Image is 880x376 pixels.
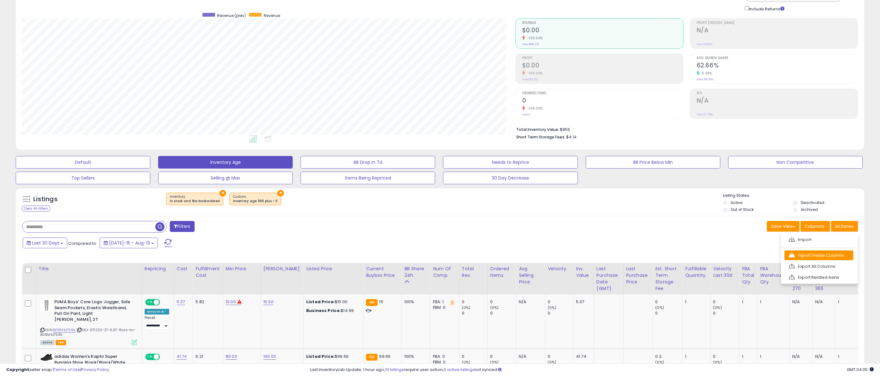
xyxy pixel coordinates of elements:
[306,299,358,305] div: $15.00
[626,266,650,285] div: Last Purchase Price
[40,327,136,337] span: | SKU: 071222-2T-5.37-Ross-bc-B08MXJTS4N
[815,299,831,305] div: N/A
[145,316,169,330] div: Preset:
[522,42,539,46] small: Prev: $80.39
[6,367,109,373] div: seller snap | |
[39,266,139,272] div: Title
[263,353,276,360] a: 100.00
[462,305,471,310] small: (0%)
[54,367,80,373] a: Terms of Use
[81,367,109,373] a: Privacy Policy
[444,367,474,373] a: 6 active listings
[792,354,807,359] div: N/A
[700,71,712,76] small: 5.29%
[6,367,29,373] strong: Copyright
[815,266,833,292] div: Inv. Age 271-365
[760,266,787,285] div: FBA Warehouse Qty
[548,299,573,305] div: 0
[433,305,454,310] div: FBM: 0
[742,299,752,305] div: 1
[379,299,383,305] span: 15
[742,354,752,359] div: 1
[784,261,853,271] a: Export All Columns
[433,299,454,305] div: FBA: 1
[697,97,858,105] h2: N/A
[697,21,858,25] span: Profit [PERSON_NAME]
[838,354,853,359] div: 1
[784,235,853,244] a: Import
[145,266,171,272] div: Repricing
[145,309,169,314] div: Amazon AI *
[40,354,53,361] img: 41ByLfIQQqL._SL40_.jpg
[306,299,335,305] b: Listed Price:
[576,354,589,359] div: 41.74
[742,266,755,285] div: FBA Total Qty
[159,300,169,305] span: OFF
[740,5,792,12] div: Include Returns
[306,354,358,359] div: $99.66
[158,172,293,184] button: Selling @ Max
[146,354,154,360] span: ON
[40,340,55,345] span: All listings currently available for purchase on Amazon
[685,354,706,359] div: 1
[490,310,516,316] div: 0
[522,97,683,105] h2: 0
[760,354,785,359] div: 1
[23,238,67,248] button: Last 30 Days
[109,240,150,246] span: [DATE]-15 - Aug-13
[713,299,739,305] div: 0
[596,266,621,292] div: Last Purchase Date (GMT)
[519,354,540,359] div: N/A
[697,78,713,81] small: Prev: 59.51%
[53,327,75,333] a: B08MXJTS4N
[516,127,559,132] b: Total Inventory Value:
[516,125,853,133] li: $956
[713,310,739,316] div: 0
[177,353,187,360] a: 41.74
[68,240,97,246] span: Compared to:
[385,367,404,373] a: 10 listings
[792,299,807,305] div: N/A
[226,299,236,305] a: 10.00
[170,194,220,204] span: Inventory :
[801,207,818,212] label: Archived
[731,207,754,212] label: Out of Stock
[233,199,278,203] div: inventory age 365 plus > 0
[784,250,853,260] a: Export Visible Columns
[40,299,137,344] div: ASIN:
[462,266,485,279] div: Total Rev.
[56,340,66,345] span: FBA
[443,172,578,184] button: 30 Day Decrease
[522,56,683,60] span: Profit
[522,92,683,95] span: Ordered Items
[847,367,874,373] span: 2025-09-13 04:05 GMT
[838,266,855,285] div: Inv. Age 365+
[263,266,301,272] div: [PERSON_NAME]
[462,354,487,359] div: 0
[697,42,712,46] small: Prev: 16.83%
[16,156,150,169] button: Default
[32,240,59,246] span: Last 30 Days
[800,221,830,232] button: Columns
[548,305,556,310] small: (0%)
[233,194,278,204] span: Custom:
[519,299,540,305] div: N/A
[226,266,258,272] div: Min Price
[462,310,487,316] div: 0
[525,71,543,76] small: -100.00%
[566,134,577,140] span: $4.14
[522,113,530,116] small: Prev: 1
[767,221,800,232] button: Save View
[805,223,824,229] span: Columns
[170,199,220,203] div: in stock and fba backordered
[525,106,543,111] small: -100.00%
[697,92,858,95] span: ROI
[366,354,378,361] small: FBA
[548,310,573,316] div: 0
[490,266,513,279] div: Ordered Items
[525,36,543,40] small: -100.00%
[196,299,218,305] div: 5.82
[576,266,591,279] div: Inv. value
[264,13,280,18] span: Revenue
[697,27,858,35] h2: N/A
